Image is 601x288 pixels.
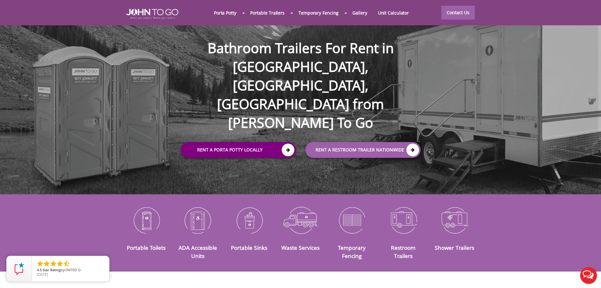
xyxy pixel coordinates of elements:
a: Unit Calculator [373,6,415,20]
button: Live Chat [576,263,601,288]
a: rent a RESTROOM TRAILER Nationwide [305,142,421,158]
a: Rent a Porta Potty Locally [181,142,296,158]
a: Portable Trailers [245,6,290,20]
img: Shower-Trailers-icon_N.png [434,204,476,236]
li:  [36,260,44,267]
img: Temporary-Fencing-cion_N.png [331,204,373,236]
span: 4.5 [37,267,42,272]
a: ADA Accessible Units [179,244,217,260]
span: by [37,268,104,273]
img: Review Rating [13,262,26,275]
a: Restroom Trailers [391,244,415,260]
li:  [63,260,70,267]
a: Waste Services [281,244,320,251]
a: Portable Toilets [127,244,166,251]
li:  [50,260,57,267]
a: Shower Trailers [435,244,474,251]
span: UNITED O. [65,267,82,272]
img: Portable-Toilets-icon_N.png [126,204,168,236]
img: Restroom-Trailers-icon_N.png [382,204,424,236]
a: Temporary Fencing [338,244,366,260]
a: Portable Sinks [231,244,267,251]
img: Waste-Services-icon_N.png [280,204,321,236]
img: Portable-Sinks-icon_N.png [228,204,270,236]
a: Gallery [347,6,372,20]
li:  [56,260,64,267]
h1: Bathroom Trailers For Rent in [GEOGRAPHIC_DATA], [GEOGRAPHIC_DATA], [GEOGRAPHIC_DATA] from [PERSO... [174,18,427,132]
img: JOHN to go [126,9,178,19]
span: [DATE] [37,272,48,277]
a: Temporary Fencing [293,6,344,20]
a: Contact Us [441,6,475,20]
li:  [43,260,50,267]
img: ADA-Accessible-Units-icon_N.png [177,204,219,236]
a: Porta Potty [209,6,242,20]
span: Star Rating [43,267,61,272]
